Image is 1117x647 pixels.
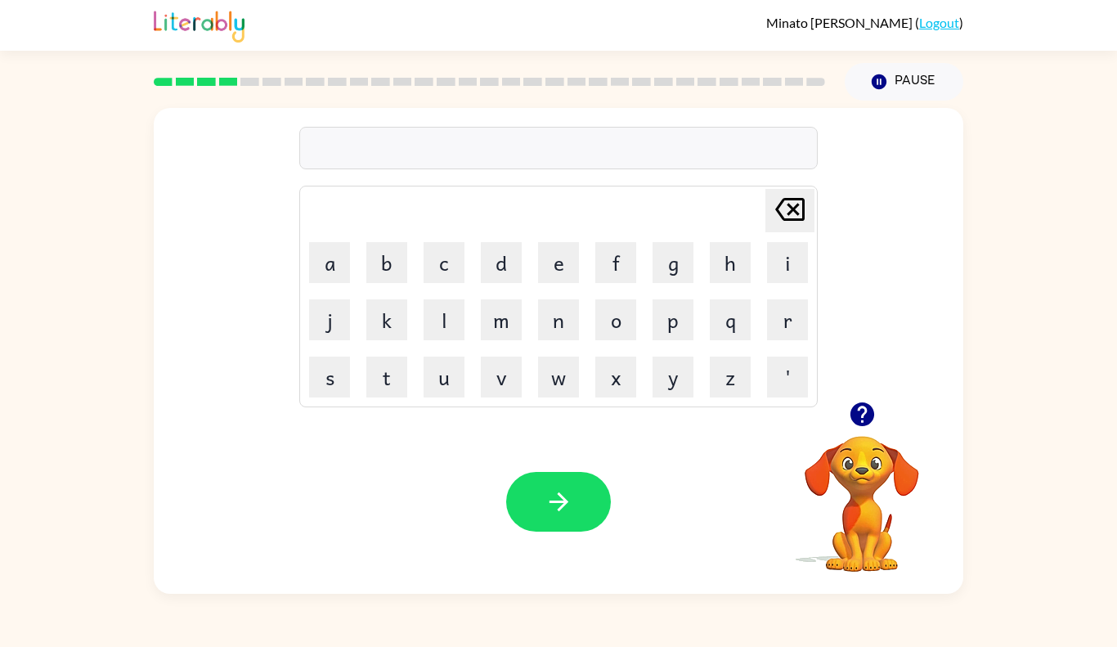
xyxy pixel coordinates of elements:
video: Your browser must support playing .mp4 files to use Literably. Please try using another browser. [780,411,944,574]
button: r [767,299,808,340]
img: Literably [154,7,244,43]
button: k [366,299,407,340]
button: t [366,357,407,398]
button: l [424,299,464,340]
button: z [710,357,751,398]
button: c [424,242,464,283]
button: p [653,299,693,340]
button: y [653,357,693,398]
button: n [538,299,579,340]
button: e [538,242,579,283]
span: Minato [PERSON_NAME] [766,15,915,30]
button: q [710,299,751,340]
button: u [424,357,464,398]
button: j [309,299,350,340]
button: x [595,357,636,398]
button: g [653,242,693,283]
button: ' [767,357,808,398]
button: v [481,357,522,398]
button: i [767,242,808,283]
div: ( ) [766,15,963,30]
button: m [481,299,522,340]
a: Logout [919,15,959,30]
button: s [309,357,350,398]
button: a [309,242,350,283]
button: b [366,242,407,283]
button: f [595,242,636,283]
button: Pause [845,63,963,101]
button: w [538,357,579,398]
button: d [481,242,522,283]
button: h [710,242,751,283]
button: o [595,299,636,340]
